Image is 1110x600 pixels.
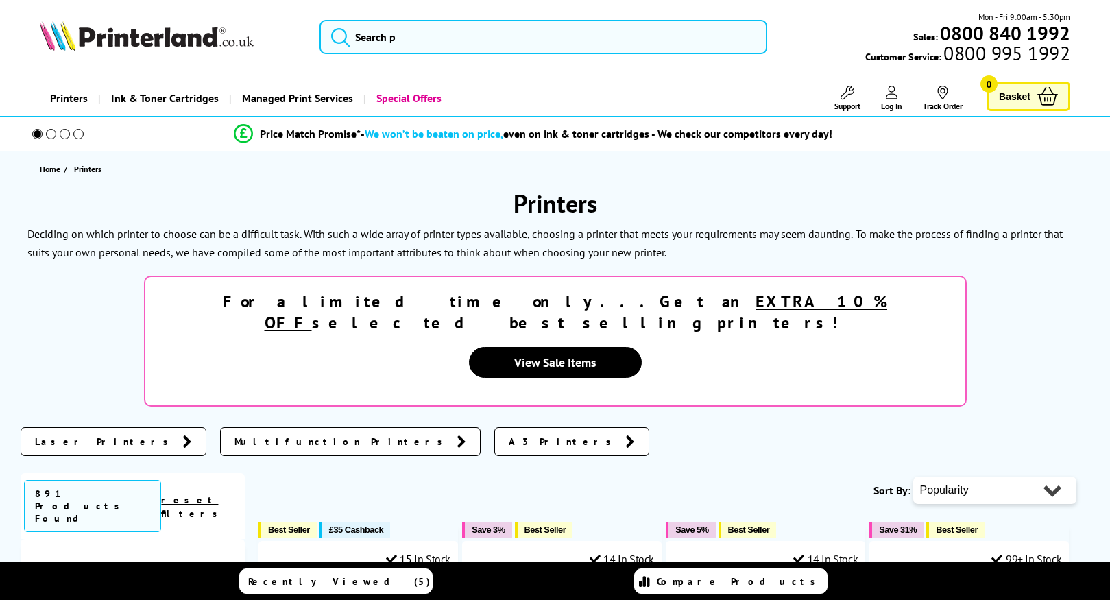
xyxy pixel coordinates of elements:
[881,101,902,111] span: Log In
[494,427,649,456] a: A3 Printers
[999,87,1030,106] span: Basket
[74,164,101,174] span: Printers
[14,122,1054,146] li: modal_Promise
[27,227,853,241] p: Deciding on which printer to choose can be a difficult task. With such a wide array of printer ty...
[472,525,505,535] span: Save 3%
[161,494,225,520] a: reset filters
[40,21,254,51] img: Printerland Logo
[865,47,1070,63] span: Customer Service:
[248,575,431,588] span: Recently Viewed (5)
[980,75,998,93] span: 0
[98,81,229,116] a: Ink & Toner Cartridges
[515,522,573,538] button: Best Seller
[719,522,777,538] button: Best Seller
[940,21,1070,46] b: 0800 840 1992
[469,347,642,378] a: View Sale Items
[363,81,452,116] a: Special Offers
[666,522,715,538] button: Save 5%
[223,291,887,333] strong: For a limited time only...Get an selected best selling printers!
[319,20,767,54] input: Search p
[386,552,450,566] div: 15 In Stock
[728,525,770,535] span: Best Seller
[938,27,1070,40] a: 0800 840 1992
[361,127,832,141] div: - even on ink & toner cartridges - We check our competitors every day!
[991,552,1061,566] div: 99+ In Stock
[657,575,823,588] span: Compare Products
[590,552,654,566] div: 14 In Stock
[265,291,888,333] u: EXTRA 10% OFF
[40,21,302,53] a: Printerland Logo
[462,522,511,538] button: Save 3%
[21,187,1090,219] h1: Printers
[869,522,924,538] button: Save 31%
[834,101,860,111] span: Support
[923,86,963,111] a: Track Order
[268,525,310,535] span: Best Seller
[260,127,361,141] span: Price Match Promise*
[873,483,910,497] span: Sort By:
[239,568,433,594] a: Recently Viewed (5)
[936,525,978,535] span: Best Seller
[793,552,858,566] div: 14 In Stock
[675,525,708,535] span: Save 5%
[634,568,828,594] a: Compare Products
[987,82,1070,111] a: Basket 0
[21,427,206,456] a: Laser Printers
[220,427,481,456] a: Multifunction Printers
[926,522,985,538] button: Best Seller
[111,81,219,116] span: Ink & Toner Cartridges
[365,127,503,141] span: We won’t be beaten on price,
[524,525,566,535] span: Best Seller
[40,81,98,116] a: Printers
[319,522,390,538] button: £35 Cashback
[258,522,317,538] button: Best Seller
[24,480,162,532] span: 891 Products Found
[913,30,938,43] span: Sales:
[941,47,1070,60] span: 0800 995 1992
[329,525,383,535] span: £35 Cashback
[978,10,1070,23] span: Mon - Fri 9:00am - 5:30pm
[35,435,176,448] span: Laser Printers
[234,435,450,448] span: Multifunction Printers
[40,162,64,176] a: Home
[229,81,363,116] a: Managed Print Services
[509,435,618,448] span: A3 Printers
[879,525,917,535] span: Save 31%
[834,86,860,111] a: Support
[881,86,902,111] a: Log In
[27,227,1063,259] p: To make the process of finding a printer that suits your own personal needs, we have compiled som...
